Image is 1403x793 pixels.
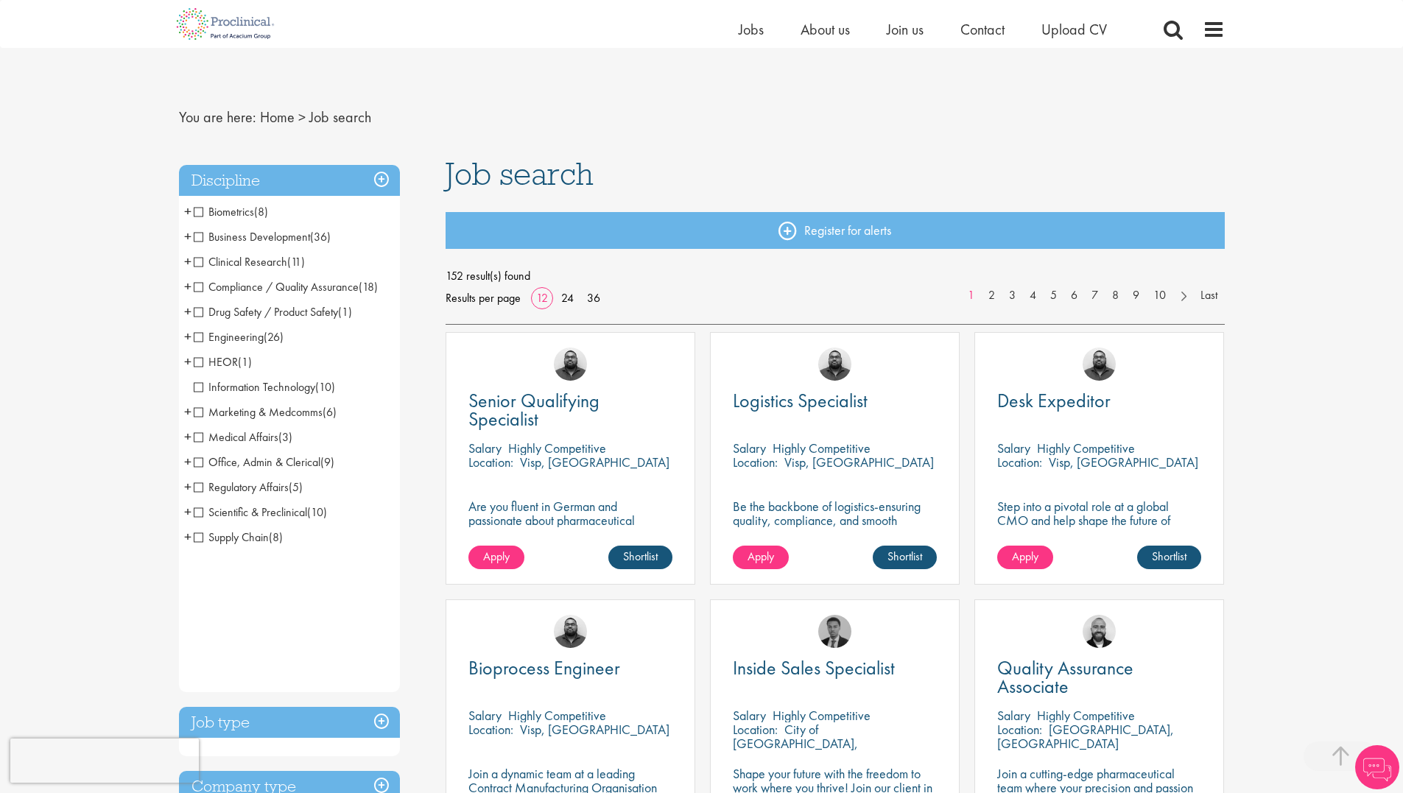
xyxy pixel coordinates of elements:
[997,499,1201,541] p: Step into a pivotal role at a global CMO and help shape the future of healthcare.
[184,350,191,373] span: +
[194,529,269,545] span: Supply Chain
[520,721,669,738] p: Visp, [GEOGRAPHIC_DATA]
[315,379,335,395] span: (10)
[773,440,871,457] p: Highly Competitive
[298,108,306,127] span: >
[608,546,672,569] a: Shortlist
[1125,287,1147,304] a: 9
[184,225,191,247] span: +
[310,229,331,244] span: (36)
[997,721,1174,752] p: [GEOGRAPHIC_DATA], [GEOGRAPHIC_DATA]
[483,549,510,564] span: Apply
[1002,287,1023,304] a: 3
[1083,615,1116,648] img: Jordan Kiely
[773,707,871,724] p: Highly Competitive
[194,329,264,345] span: Engineering
[194,204,254,219] span: Biometrics
[1049,454,1198,470] p: Visp, [GEOGRAPHIC_DATA]
[194,229,331,244] span: Business Development
[468,659,672,677] a: Bioprocess Engineer
[194,204,268,219] span: Biometrics
[554,348,587,381] img: Ashley Bennett
[997,721,1042,738] span: Location:
[179,108,256,127] span: You are here:
[323,404,337,420] span: (6)
[309,108,371,127] span: Job search
[997,440,1030,457] span: Salary
[818,615,851,648] img: Carl Gbolade
[468,388,599,431] span: Senior Qualifying Specialist
[1022,287,1044,304] a: 4
[194,379,315,395] span: Information Technology
[997,707,1030,724] span: Salary
[289,479,303,495] span: (5)
[1193,287,1225,304] a: Last
[194,479,289,495] span: Regulatory Affairs
[238,354,252,370] span: (1)
[733,388,868,413] span: Logistics Specialist
[338,304,352,320] span: (1)
[194,504,327,520] span: Scientific & Preclinical
[194,304,352,320] span: Drug Safety / Product Safety
[254,204,268,219] span: (8)
[179,165,400,197] h3: Discipline
[194,229,310,244] span: Business Development
[194,354,252,370] span: HEOR
[887,20,924,39] a: Join us
[194,429,292,445] span: Medical Affairs
[1105,287,1126,304] a: 8
[733,499,937,541] p: Be the backbone of logistics-ensuring quality, compliance, and smooth operations in a dynamic env...
[733,546,789,569] a: Apply
[260,108,295,127] a: breadcrumb link
[184,476,191,498] span: +
[468,499,672,583] p: Are you fluent in German and passionate about pharmaceutical compliance? Ready to take the lead i...
[446,265,1225,287] span: 152 result(s) found
[468,454,513,470] span: Location:
[1083,348,1116,381] img: Ashley Bennett
[556,290,579,306] a: 24
[960,287,982,304] a: 1
[194,479,303,495] span: Regulatory Affairs
[739,20,764,39] span: Jobs
[784,454,934,470] p: Visp, [GEOGRAPHIC_DATA]
[1084,287,1105,304] a: 7
[1043,287,1064,304] a: 5
[818,348,851,381] img: Ashley Bennett
[1037,707,1135,724] p: Highly Competitive
[194,529,283,545] span: Supply Chain
[873,546,937,569] a: Shortlist
[468,707,502,724] span: Salary
[184,200,191,222] span: +
[531,290,553,306] a: 12
[997,659,1201,696] a: Quality Assurance Associate
[733,655,895,680] span: Inside Sales Specialist
[184,401,191,423] span: +
[801,20,850,39] a: About us
[184,526,191,548] span: +
[194,329,284,345] span: Engineering
[733,440,766,457] span: Salary
[179,707,400,739] h3: Job type
[1355,745,1399,789] img: Chatbot
[184,250,191,272] span: +
[184,300,191,323] span: +
[1063,287,1085,304] a: 6
[508,440,606,457] p: Highly Competitive
[1137,546,1201,569] a: Shortlist
[184,501,191,523] span: +
[733,659,937,677] a: Inside Sales Specialist
[278,429,292,445] span: (3)
[468,655,620,680] span: Bioprocess Engineer
[194,404,337,420] span: Marketing & Medcomms
[269,529,283,545] span: (8)
[960,20,1005,39] a: Contact
[194,454,334,470] span: Office, Admin & Clerical
[446,212,1225,249] a: Register for alerts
